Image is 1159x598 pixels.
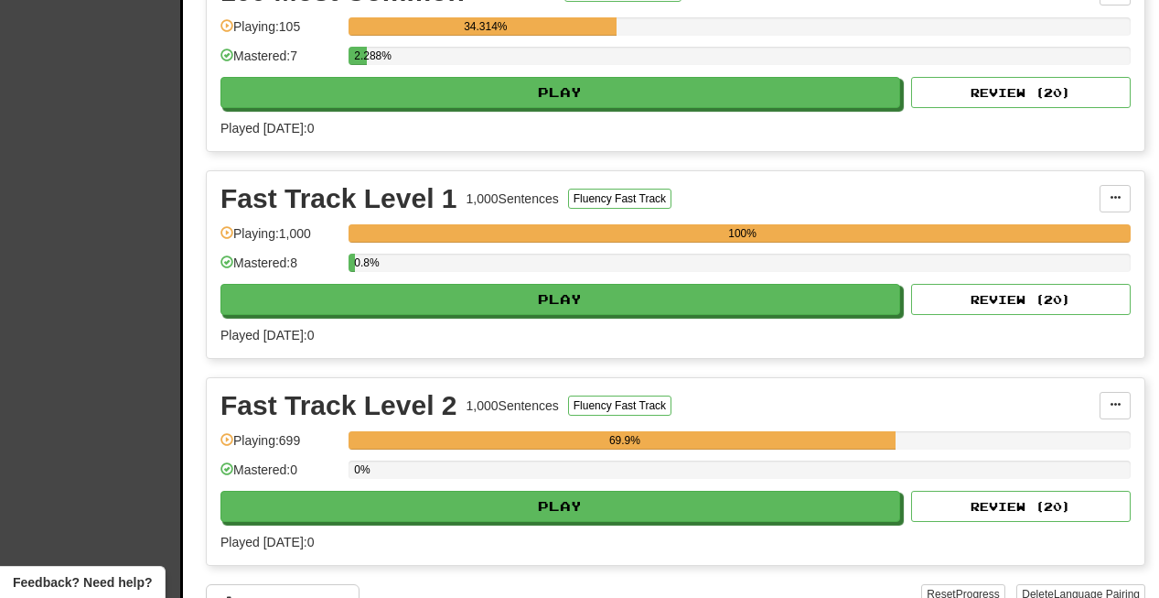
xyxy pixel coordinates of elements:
div: 100% [354,224,1131,243]
div: Fast Track Level 2 [220,392,457,419]
div: 1,000 Sentences [467,190,559,208]
span: Played [DATE]: 0 [220,535,314,549]
button: Review (20) [911,77,1131,108]
div: 1,000 Sentences [467,397,559,415]
div: Playing: 1,000 [220,224,339,255]
button: Play [220,491,900,522]
button: Review (20) [911,284,1131,315]
button: Fluency Fast Track [568,396,671,416]
div: Fast Track Level 1 [220,185,457,212]
div: 0.8% [354,254,355,272]
div: Mastered: 0 [220,461,339,491]
div: Playing: 105 [220,17,339,48]
button: Review (20) [911,491,1131,522]
button: Play [220,77,900,108]
span: Open feedback widget [13,573,152,592]
div: Mastered: 8 [220,254,339,284]
div: Playing: 699 [220,431,339,462]
div: 69.9% [354,431,895,450]
div: 34.314% [354,17,617,36]
button: Fluency Fast Track [568,189,671,209]
span: Played [DATE]: 0 [220,121,314,136]
button: Play [220,284,900,315]
span: Played [DATE]: 0 [220,328,314,342]
div: 2.288% [354,47,366,65]
div: Mastered: 7 [220,47,339,77]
